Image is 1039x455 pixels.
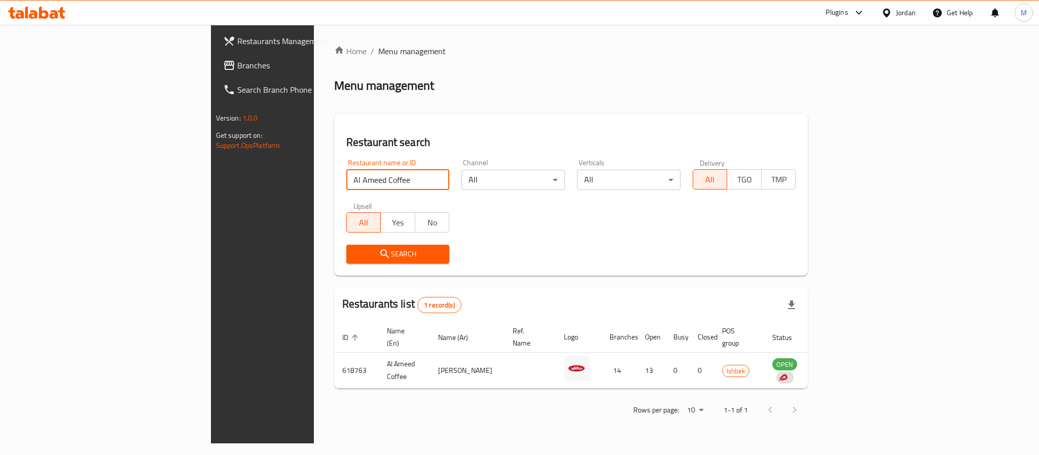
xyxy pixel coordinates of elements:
span: Name (Ar) [438,331,481,344]
span: Search Branch Phone [237,84,376,96]
p: Rows per page: [633,404,679,416]
div: All [461,170,565,190]
span: M [1021,7,1027,18]
div: Plugins [826,7,848,19]
span: TMP [766,172,792,187]
div: Total records count [417,297,461,313]
span: OPEN [772,359,797,370]
td: Al Ameed Coffee [379,353,430,389]
span: No [419,215,446,230]
span: 1 record(s) [418,300,461,310]
div: Export file [779,293,804,317]
span: TGO [731,172,758,187]
td: 13 [637,353,665,389]
a: Branches [215,53,384,78]
span: Status [772,331,805,344]
span: All [351,215,377,230]
label: Upsell [353,202,372,209]
div: Jordan [896,7,916,18]
span: 1.0.0 [242,111,258,125]
span: Branches [237,59,376,71]
th: Logo [556,322,601,353]
th: Open [637,322,665,353]
td: 0 [665,353,690,389]
td: [PERSON_NAME] [430,353,505,389]
table: enhanced table [334,322,852,389]
img: Al Ameed Coffee [564,356,589,381]
a: Restaurants Management [215,29,384,53]
label: Delivery [700,159,725,166]
button: All [693,169,728,189]
p: 1-1 of 1 [724,404,748,416]
span: Menu management [378,45,446,57]
h2: Restaurants list [342,296,461,313]
th: Closed [690,322,714,353]
button: TGO [727,169,762,189]
div: All [577,170,680,190]
a: Support.OpsPlatform [216,139,280,152]
input: Search for restaurant name or ID.. [346,170,450,190]
h2: Menu management [334,78,434,94]
button: All [346,212,381,233]
span: Get support on: [216,129,263,142]
span: All [697,172,724,187]
div: Rows per page: [683,403,707,418]
a: Search Branch Phone [215,78,384,102]
div: Indicates that the vendor menu management has been moved to DH Catalog service [776,371,794,384]
span: Yes [385,215,411,230]
span: Name (En) [387,325,418,349]
img: delivery hero logo [778,373,787,382]
th: Branches [601,322,637,353]
span: Ishbek [723,365,749,377]
td: 0 [690,353,714,389]
h2: Restaurant search [346,135,796,150]
th: Busy [665,322,690,353]
nav: breadcrumb [334,45,808,57]
span: Ref. Name [513,325,544,349]
span: POS group [722,325,752,349]
span: Search [354,248,442,260]
span: ID [342,331,362,344]
div: OPEN [772,358,797,370]
td: 14 [601,353,637,389]
button: Search [346,245,450,263]
button: No [415,212,450,233]
button: TMP [761,169,796,189]
button: Yes [380,212,415,233]
span: Version: [216,111,241,125]
span: Restaurants Management [237,35,376,47]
